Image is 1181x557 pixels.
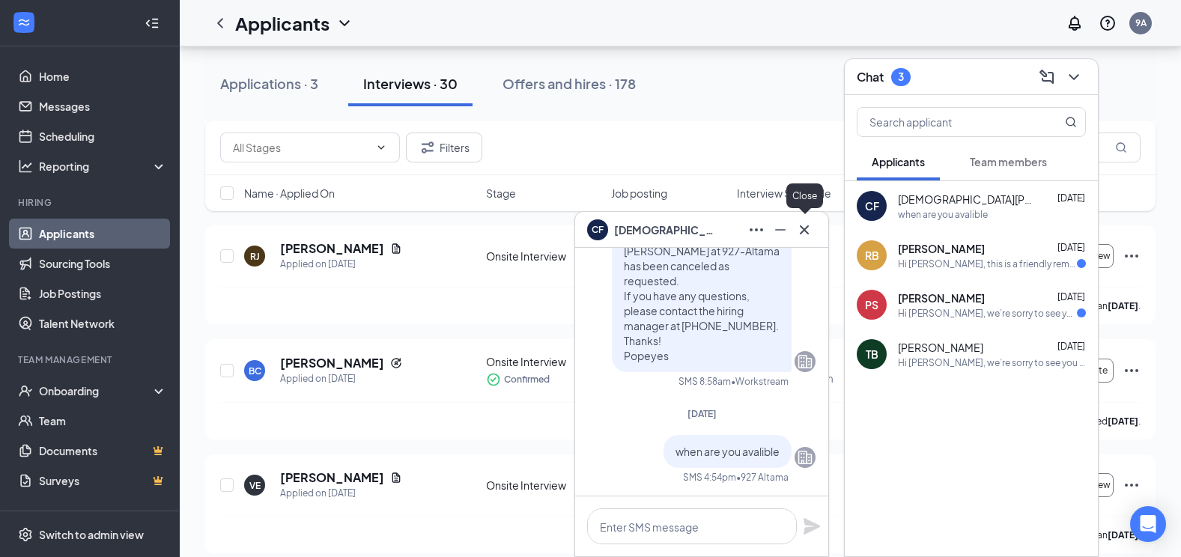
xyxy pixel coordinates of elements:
div: Hi [PERSON_NAME], we’re sorry to see you go! Your meeting with Popeyes for [PERSON_NAME] at 927-A... [898,307,1077,320]
div: Applied on [DATE] [280,257,402,272]
div: Interviews · 30 [363,74,458,93]
svg: ChevronDown [375,141,387,153]
div: Applications · 3 [220,74,318,93]
svg: Collapse [145,16,160,31]
div: 9A [1135,16,1147,29]
b: [DATE] [1108,416,1138,427]
input: All Stages [233,139,369,156]
div: PS [865,297,878,312]
span: [PERSON_NAME] [898,290,985,305]
span: [PERSON_NAME] [898,340,983,355]
span: [DATE] [1057,291,1085,302]
svg: MagnifyingGlass [1065,116,1077,128]
svg: Company [796,448,814,466]
svg: Document [390,472,402,484]
a: Sourcing Tools [39,249,167,278]
span: Confirmed [504,372,550,387]
span: [DATE] [1057,242,1085,253]
svg: Filter [419,139,437,156]
span: Job posting [611,186,667,201]
svg: ChevronLeft [211,14,229,32]
span: [PERSON_NAME] [898,241,985,256]
span: [DEMOGRAPHIC_DATA] [PERSON_NAME] [614,222,719,238]
h5: [PERSON_NAME] [280,355,384,371]
h3: Chat [857,69,884,85]
div: VE [249,479,261,492]
div: Onsite Interview [486,478,602,493]
button: Filter Filters [406,133,482,162]
svg: Analysis [18,159,33,174]
svg: ChevronDown [1065,68,1083,86]
a: Job Postings [39,278,167,308]
span: Interview Schedule [737,186,831,201]
h5: [PERSON_NAME] [280,240,384,257]
span: [DATE] [1057,192,1085,204]
div: Hi [PERSON_NAME], we’re sorry to see you go! Your meeting with Popeyes for Team Member at 927-Alt... [898,356,1086,369]
div: Team Management [18,353,164,366]
svg: QuestionInfo [1099,14,1117,32]
span: • Workstream [731,375,789,388]
svg: Settings [18,527,33,542]
svg: Document [390,243,402,255]
span: • 927 Altama [736,471,789,484]
div: Open Intercom Messenger [1130,506,1166,542]
div: Onsite Interview [486,354,602,369]
div: Switch to admin view [39,527,144,542]
div: TB [866,347,878,362]
a: Scheduling [39,121,167,151]
input: Search applicant [857,108,1035,136]
svg: CheckmarkCircle [486,372,501,387]
svg: ComposeMessage [1038,68,1056,86]
div: RJ [250,250,260,263]
svg: Minimize [771,221,789,239]
svg: Ellipses [747,221,765,239]
div: Close [786,183,823,208]
svg: Plane [803,517,821,535]
div: Reporting [39,159,168,174]
button: Ellipses [744,218,768,242]
a: DocumentsCrown [39,436,167,466]
a: Applicants [39,219,167,249]
svg: Cross [795,221,813,239]
div: Applied on [DATE] [280,486,402,501]
svg: Notifications [1066,14,1084,32]
div: Onsite Interview [486,249,602,264]
h5: [PERSON_NAME] [280,469,384,486]
svg: Ellipses [1123,362,1141,380]
svg: MagnifyingGlass [1115,141,1127,153]
b: [DATE] [1108,300,1138,311]
svg: ChevronDown [336,14,353,32]
span: [DEMOGRAPHIC_DATA][PERSON_NAME] [898,192,1033,207]
div: Offers and hires · 178 [503,74,636,93]
div: Applied on [DATE] [280,371,402,386]
button: Cross [792,218,816,242]
div: 3 [898,70,904,83]
span: Stage [486,186,516,201]
svg: Reapply [390,357,402,369]
a: Team [39,406,167,436]
svg: Ellipses [1123,476,1141,494]
span: Name · Applied On [244,186,335,201]
svg: Company [796,353,814,371]
div: when are you avalible [898,208,988,221]
b: [DATE] [1108,529,1138,541]
h1: Applicants [235,10,330,36]
span: when are you avalible [675,445,780,458]
div: SMS 8:58am [678,375,731,388]
button: Minimize [768,218,792,242]
a: Messages [39,91,167,121]
div: SMS 4:54pm [683,471,736,484]
button: ChevronDown [1062,65,1086,89]
a: SurveysCrown [39,466,167,496]
div: Hiring [18,196,164,209]
svg: Ellipses [1123,247,1141,265]
a: Talent Network [39,308,167,338]
a: Home [39,61,167,91]
div: RB [865,248,879,263]
span: Applicants [872,155,925,168]
svg: WorkstreamLogo [16,15,31,30]
div: Hi [PERSON_NAME], this is a friendly reminder. Your meeting with Popeyes for [PERSON_NAME] at 927... [898,258,1077,270]
span: [DATE] [687,408,717,419]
